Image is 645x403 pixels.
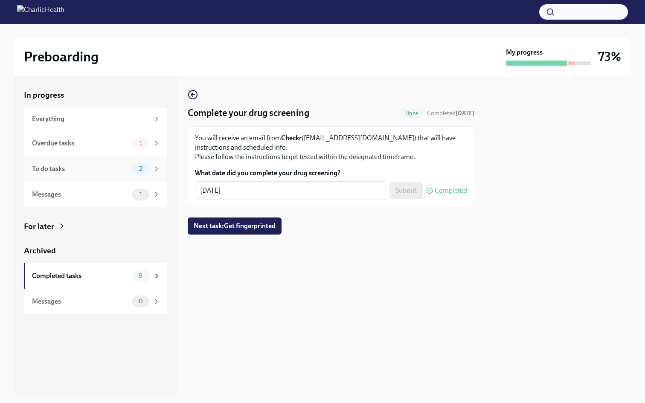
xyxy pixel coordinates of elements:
[134,165,147,172] span: 2
[24,156,167,182] a: To do tasks2
[427,109,474,117] span: September 29th, 2025 17:37
[17,5,64,19] img: CharlieHealth
[188,217,282,235] button: Next task:Get fingerprinted
[134,273,148,279] span: 8
[195,133,467,162] p: You will receive an email from ([EMAIL_ADDRESS][DOMAIN_NAME]) that will have instructions and sch...
[24,48,99,65] h2: Preboarding
[24,245,167,256] a: Archived
[435,187,467,194] span: Completed
[32,297,129,306] div: Messages
[134,191,147,197] span: 1
[24,221,167,232] a: For later
[32,114,149,124] div: Everything
[200,186,381,196] textarea: [DATE]
[400,110,424,116] span: Done
[24,182,167,207] a: Messages1
[24,130,167,156] a: Overdue tasks1
[24,221,54,232] div: For later
[456,110,474,117] strong: [DATE]
[32,271,129,281] div: Completed tasks
[195,168,467,178] label: What date did you complete your drug screening?
[24,90,167,101] a: In progress
[24,263,167,289] a: Completed tasks8
[194,222,276,230] span: Next task : Get fingerprinted
[24,289,167,314] a: Messages0
[188,107,309,119] h4: Complete your drug screening
[134,140,147,146] span: 1
[32,164,129,174] div: To do tasks
[506,48,543,57] strong: My progress
[32,139,129,148] div: Overdue tasks
[281,134,302,142] strong: Checkr
[32,190,129,199] div: Messages
[427,110,474,117] span: Completed
[24,107,167,130] a: Everything
[598,49,621,64] h3: 73%
[134,298,148,304] span: 0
